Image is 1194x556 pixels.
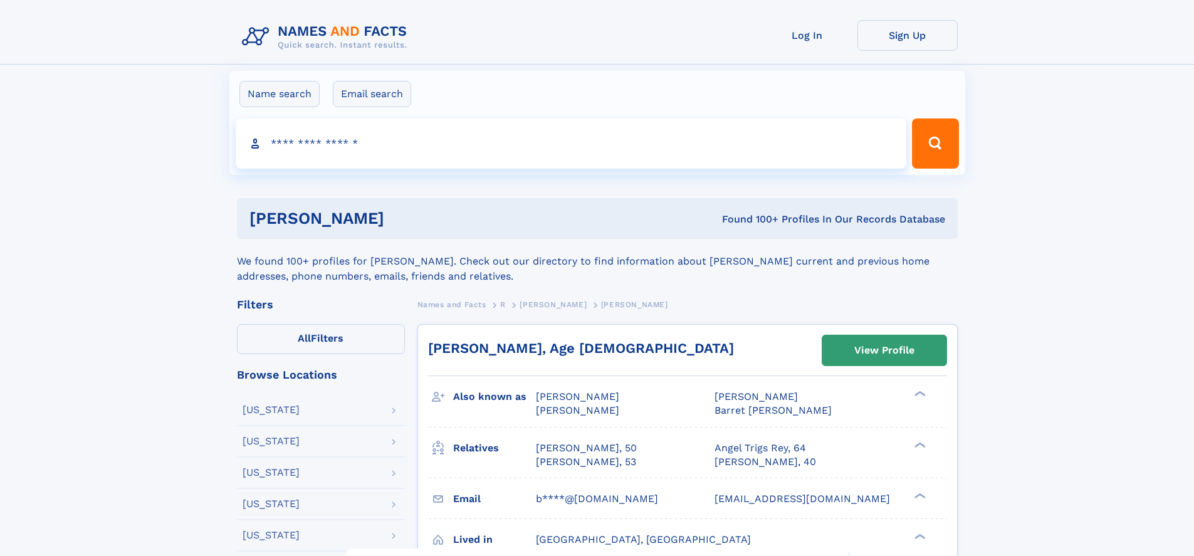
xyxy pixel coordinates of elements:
span: [EMAIL_ADDRESS][DOMAIN_NAME] [715,493,890,505]
h3: Lived in [453,529,536,550]
div: [US_STATE] [243,436,300,446]
span: [PERSON_NAME] [601,300,668,309]
div: Found 100+ Profiles In Our Records Database [553,212,945,226]
div: ❯ [911,532,926,540]
h1: [PERSON_NAME] [249,211,553,226]
label: Filters [237,324,405,354]
a: [PERSON_NAME], Age [DEMOGRAPHIC_DATA] [428,340,734,356]
a: Names and Facts [417,296,486,312]
span: [PERSON_NAME] [520,300,587,309]
h3: Email [453,488,536,510]
span: [GEOGRAPHIC_DATA], [GEOGRAPHIC_DATA] [536,533,751,545]
div: Filters [237,299,405,310]
span: Barret [PERSON_NAME] [715,404,832,416]
span: All [298,332,311,344]
div: ❯ [911,441,926,449]
a: [PERSON_NAME], 53 [536,455,636,469]
span: [PERSON_NAME] [536,391,619,402]
span: [PERSON_NAME] [715,391,798,402]
div: ❯ [911,390,926,398]
a: Angel Trigs Rey, 64 [715,441,806,455]
div: [US_STATE] [243,530,300,540]
span: R [500,300,506,309]
div: ❯ [911,491,926,500]
input: search input [236,118,907,169]
div: View Profile [854,336,914,365]
div: [US_STATE] [243,468,300,478]
h3: Also known as [453,386,536,407]
div: [US_STATE] [243,405,300,415]
a: [PERSON_NAME], 50 [536,441,637,455]
div: Browse Locations [237,369,405,380]
div: [US_STATE] [243,499,300,509]
a: [PERSON_NAME] [520,296,587,312]
a: Sign Up [857,20,958,51]
a: View Profile [822,335,946,365]
a: R [500,296,506,312]
a: [PERSON_NAME], 40 [715,455,816,469]
a: Log In [757,20,857,51]
span: [PERSON_NAME] [536,404,619,416]
label: Name search [239,81,320,107]
div: We found 100+ profiles for [PERSON_NAME]. Check out our directory to find information about [PERS... [237,239,958,284]
h3: Relatives [453,438,536,459]
button: Search Button [912,118,958,169]
label: Email search [333,81,411,107]
img: Logo Names and Facts [237,20,417,54]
